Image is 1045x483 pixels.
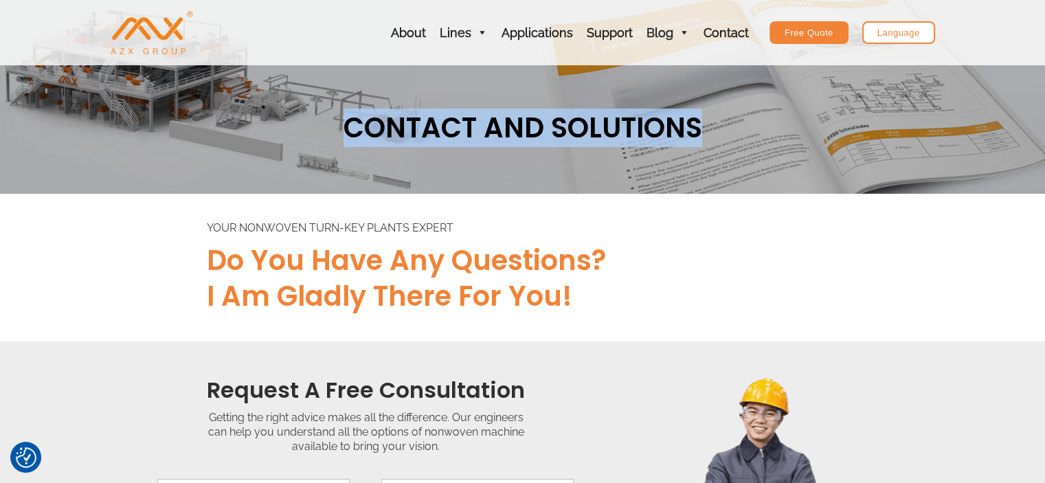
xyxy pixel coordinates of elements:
button: Consent Preferences [16,447,36,468]
a: Language [862,21,935,44]
h2: Do you have any questions? I am gladly there for you! [207,243,908,314]
h2: Request a Free Consultation [138,376,594,405]
a: Free Quote [769,21,849,44]
img: Revisit consent button [16,447,36,468]
a: AZX Nonwoven Machine [111,25,193,38]
div: YOUR NONWOVEN TURN-KEY PLANTS EXPERT [207,221,908,236]
h1: CONTACT AND SOLUTIONS [138,110,908,146]
div: Getting the right advice makes all the difference. Our engineers can help you understand all the ... [138,411,594,453]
